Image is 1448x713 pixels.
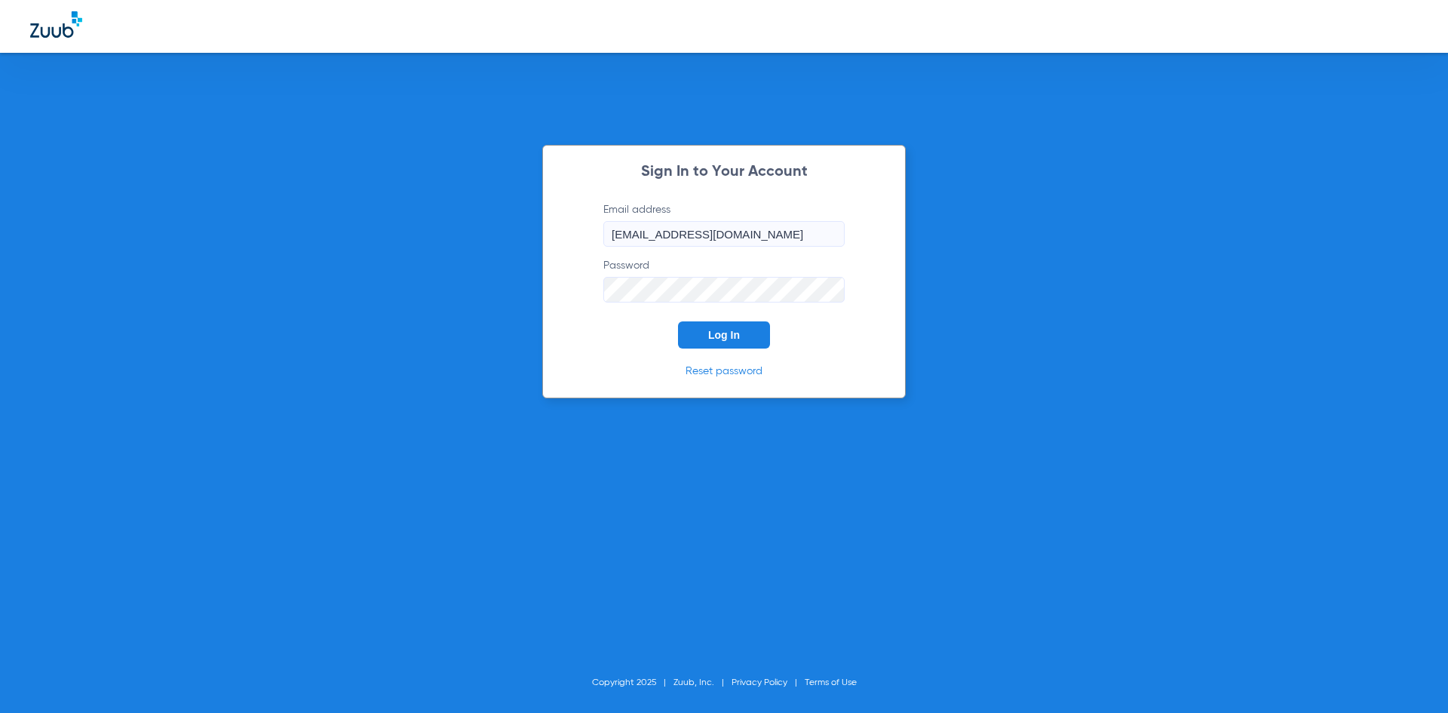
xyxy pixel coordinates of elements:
[678,321,770,349] button: Log In
[603,202,845,247] label: Email address
[732,678,787,687] a: Privacy Policy
[1373,641,1448,713] iframe: Chat Widget
[805,678,857,687] a: Terms of Use
[592,675,673,690] li: Copyright 2025
[603,221,845,247] input: Email address
[673,675,732,690] li: Zuub, Inc.
[686,366,762,376] a: Reset password
[603,277,845,303] input: Password
[603,258,845,303] label: Password
[30,11,82,38] img: Zuub Logo
[581,164,867,180] h2: Sign In to Your Account
[708,329,740,341] span: Log In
